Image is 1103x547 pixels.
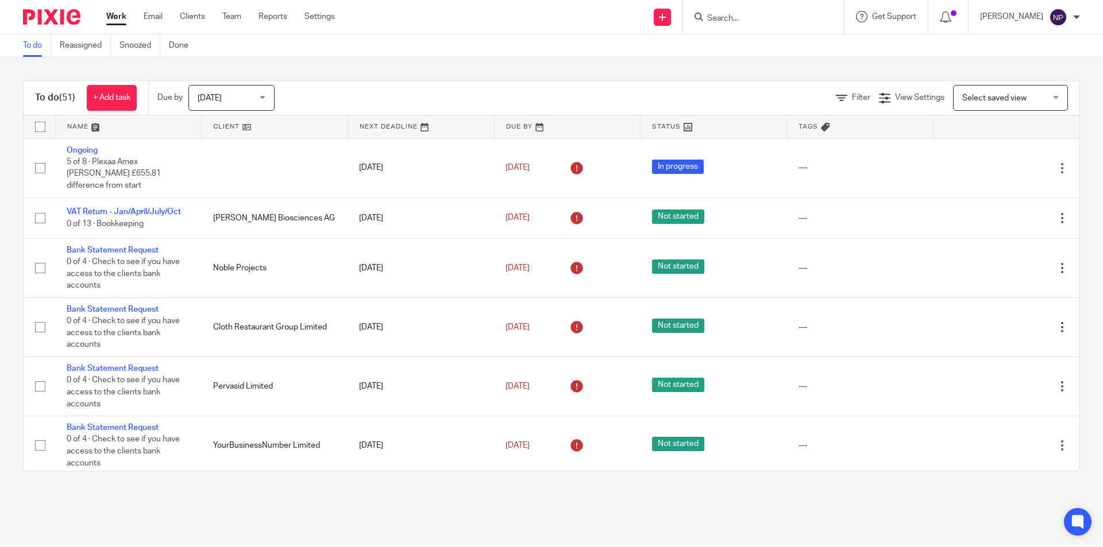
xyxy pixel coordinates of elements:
a: To do [23,34,51,57]
a: Reassigned [60,34,111,57]
img: svg%3E [1049,8,1067,26]
span: 0 of 13 · Bookkeeping [67,220,144,228]
input: Search [706,14,809,24]
td: Noble Projects [202,238,348,297]
span: 0 of 4 · Check to see if you have access to the clients bank accounts [67,377,180,408]
span: 0 of 4 · Check to see if you have access to the clients bank accounts [67,436,180,467]
p: Due by [157,92,183,103]
a: Bank Statement Request [67,424,159,432]
img: Pixie [23,9,80,25]
a: Email [144,11,163,22]
a: Bank Statement Request [67,246,159,254]
td: YourBusinessNumber Limited [202,416,348,475]
td: [PERSON_NAME] Biosciences AG [202,197,348,238]
div: --- [799,321,922,333]
span: Not started [652,378,704,392]
div: --- [799,440,922,451]
span: Not started [652,437,704,451]
span: 0 of 4 · Check to see if you have access to the clients bank accounts [67,317,180,349]
a: Work [106,11,126,22]
a: Snoozed [119,34,160,57]
div: --- [799,381,922,392]
span: [DATE] [198,94,222,102]
a: Reports [259,11,287,22]
div: --- [799,162,922,173]
span: (51) [59,93,75,102]
p: [PERSON_NAME] [980,11,1043,22]
td: [DATE] [348,238,494,297]
td: [DATE] [348,416,494,475]
a: + Add task [87,85,137,111]
span: [DATE] [506,264,530,272]
span: 5 of 8 · Plexaa Amex [PERSON_NAME] £655.81 difference from start [67,158,161,189]
span: In progress [652,160,704,174]
h1: To do [35,92,75,104]
span: Not started [652,210,704,224]
div: --- [799,212,922,224]
a: Bank Statement Request [67,364,159,373]
span: Get Support [872,13,916,21]
span: Not started [652,259,704,274]
a: Team [222,11,241,22]
td: [DATE] [348,138,494,197]
td: [DATE] [348,197,494,238]
span: Tags [799,123,818,130]
span: [DATE] [506,214,530,222]
td: [DATE] [348,298,494,357]
span: [DATE] [506,164,530,172]
span: [DATE] [506,323,530,331]
span: [DATE] [506,382,530,390]
div: --- [799,262,922,274]
a: Clients [180,11,205,22]
span: 0 of 4 · Check to see if you have access to the clients bank accounts [67,258,180,290]
span: Filter [852,94,870,102]
a: Done [169,34,197,57]
td: Cloth Restaurant Group Limited [202,298,348,357]
a: Ongoing [67,146,98,154]
td: [DATE] [348,357,494,416]
span: [DATE] [506,441,530,449]
a: Settings [304,11,335,22]
a: VAT Return - Jan/April/July/Oct [67,208,181,216]
td: Pervasid Limited [202,357,348,416]
span: Select saved view [962,94,1027,102]
a: Bank Statement Request [67,305,159,313]
span: Not started [652,319,704,333]
span: View Settings [895,94,944,102]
